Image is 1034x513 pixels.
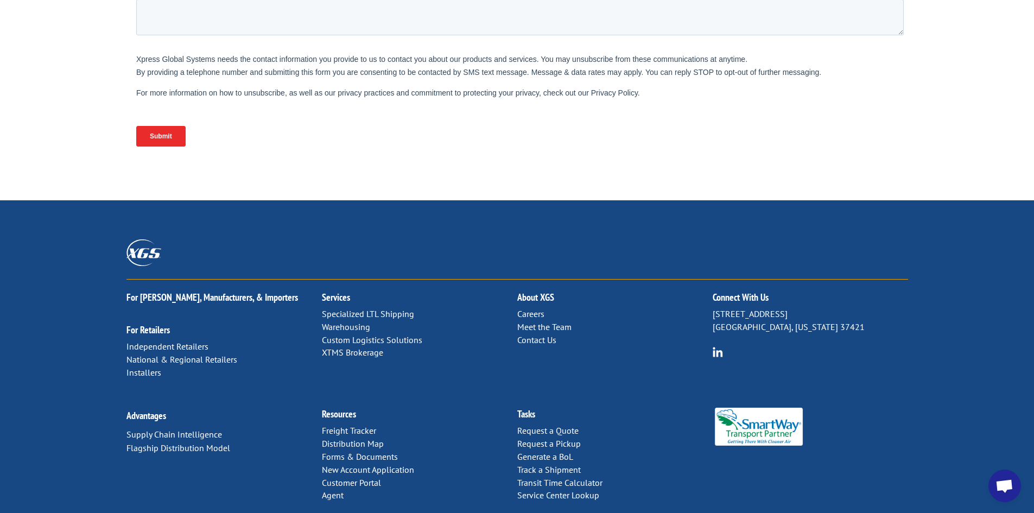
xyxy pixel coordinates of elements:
[517,291,554,303] a: About XGS
[517,490,599,501] a: Service Center Lookup
[517,477,602,488] a: Transit Time Calculator
[517,308,544,319] a: Careers
[322,477,381,488] a: Customer Portal
[398,107,452,116] span: Contact by Email
[389,122,396,129] input: Contact by Phone
[322,451,398,462] a: Forms & Documents
[322,438,384,449] a: Distribution Map
[713,293,908,308] h2: Connect With Us
[126,324,170,336] a: For Retailers
[322,308,414,319] a: Specialized LTL Shipping
[322,425,376,436] a: Freight Tracker
[517,451,573,462] a: Generate a BoL
[517,425,579,436] a: Request a Quote
[517,334,556,345] a: Contact Us
[126,239,161,266] img: XGS_Logos_ALL_2024_All_White
[322,490,344,501] a: Agent
[398,122,454,130] span: Contact by Phone
[713,347,723,357] img: group-6
[126,429,222,440] a: Supply Chain Intelligence
[517,321,572,332] a: Meet the Team
[322,464,414,475] a: New Account Application
[126,354,237,365] a: National & Regional Retailers
[126,409,166,422] a: Advantages
[322,334,422,345] a: Custom Logistics Solutions
[322,321,370,332] a: Warehousing
[713,408,805,446] img: Smartway_Logo
[988,470,1021,502] a: Open chat
[389,107,396,114] input: Contact by Email
[517,464,581,475] a: Track a Shipment
[713,308,908,334] p: [STREET_ADDRESS] [GEOGRAPHIC_DATA], [US_STATE] 37421
[322,347,383,358] a: XTMS Brokerage
[126,341,208,352] a: Independent Retailers
[126,367,161,378] a: Installers
[322,408,356,420] a: Resources
[322,291,350,303] a: Services
[517,409,713,425] h2: Tasks
[386,46,432,54] span: Phone number
[126,442,230,453] a: Flagship Distribution Model
[126,291,298,303] a: For [PERSON_NAME], Manufacturers, & Importers
[386,90,447,98] span: Contact Preference
[517,438,581,449] a: Request a Pickup
[386,1,419,9] span: Last name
